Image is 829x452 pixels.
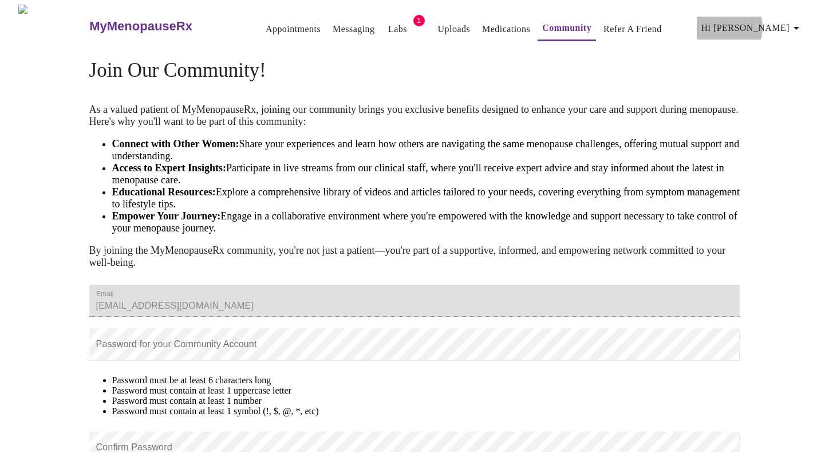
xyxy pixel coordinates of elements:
[599,18,666,41] button: Refer a Friend
[328,18,379,41] button: Messaging
[433,18,475,41] button: Uploads
[89,245,740,269] p: By joining the MyMenopauseRx community, you're not just a patient—you're part of a supportive, in...
[380,18,416,41] button: Labs
[112,210,740,234] li: Engage in a collaborative environment where you're empowered with the knowledge and support neces...
[388,21,407,37] a: Labs
[477,18,535,41] button: Medications
[89,104,740,128] p: As a valued patient of MyMenopauseRx, joining our community brings you exclusive benefits designe...
[88,6,238,46] a: MyMenopauseRx
[701,20,803,36] span: Hi [PERSON_NAME]
[112,396,740,406] li: Password must contain at least 1 number
[89,59,740,82] h4: Join Our Community!
[112,186,740,210] li: Explore a comprehensive library of videos and articles tailored to your needs, covering everythin...
[89,19,192,34] h3: MyMenopauseRx
[697,17,808,40] button: Hi [PERSON_NAME]
[261,18,325,41] button: Appointments
[112,138,740,162] li: Share your experiences and learn how others are navigating the same menopause challenges, offerin...
[112,210,221,222] strong: Empower Your Journey:
[438,21,471,37] a: Uploads
[542,20,591,36] a: Community
[603,21,662,37] a: Refer a Friend
[112,162,227,174] strong: Access to Expert Insights:
[112,186,216,198] strong: Educational Resources:
[333,21,374,37] a: Messaging
[538,17,596,41] button: Community
[18,5,88,48] img: MyMenopauseRx Logo
[112,386,740,396] li: Password must contain at least 1 uppercase letter
[112,138,239,150] strong: Connect with Other Women:
[413,15,425,26] span: 1
[112,162,740,186] li: Participate in live streams from our clinical staff, where you'll receive expert advice and stay ...
[112,406,740,416] li: Password must contain at least 1 symbol (!, $, @, *, etc)
[482,21,530,37] a: Medications
[266,21,321,37] a: Appointments
[112,375,740,386] li: Password must be at least 6 characters long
